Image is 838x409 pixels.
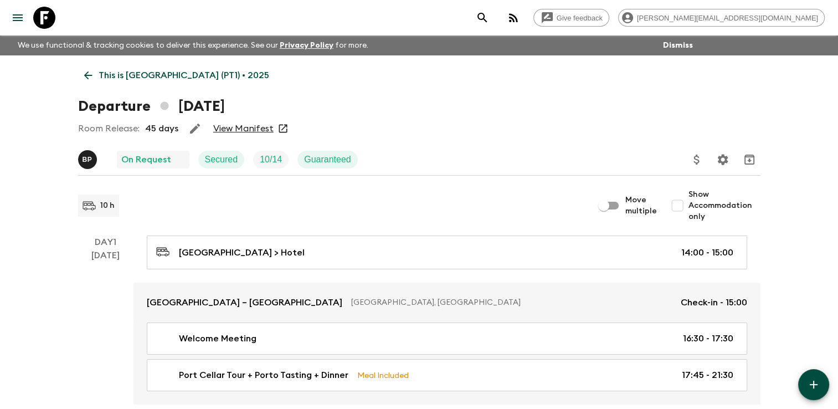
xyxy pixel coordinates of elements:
[13,35,373,55] p: We use functional & tracking cookies to deliver this experience. See our for more.
[179,332,256,345] p: Welcome Meeting
[78,122,140,135] p: Room Release:
[100,200,115,211] p: 10 h
[304,153,351,166] p: Guaranteed
[145,122,178,135] p: 45 days
[147,323,747,355] a: Welcome Meeting16:30 - 17:30
[78,150,99,169] button: BP
[712,149,734,171] button: Settings
[213,123,274,134] a: View Manifest
[78,236,133,249] p: Day 1
[280,42,333,49] a: Privacy Policy
[618,9,825,27] div: [PERSON_NAME][EMAIL_ADDRESS][DOMAIN_NAME]
[625,195,657,217] span: Move multiple
[351,297,672,308] p: [GEOGRAPHIC_DATA], [GEOGRAPHIC_DATA]
[681,246,733,259] p: 14:00 - 15:00
[147,296,342,309] p: [GEOGRAPHIC_DATA] – [GEOGRAPHIC_DATA]
[121,153,171,166] p: On Request
[683,332,733,345] p: 16:30 - 17:30
[179,246,305,259] p: [GEOGRAPHIC_DATA] > Hotel
[471,7,493,29] button: search adventures
[551,14,609,22] span: Give feedback
[147,359,747,391] a: Port Cellar Tour + Porto Tasting + DinnerMeal Included17:45 - 21:30
[686,149,708,171] button: Update Price, Early Bird Discount and Costs
[99,69,269,82] p: This is [GEOGRAPHIC_DATA] (PT1) • 2025
[78,64,275,86] a: This is [GEOGRAPHIC_DATA] (PT1) • 2025
[7,7,29,29] button: menu
[253,151,289,168] div: Trip Fill
[533,9,609,27] a: Give feedback
[631,14,824,22] span: [PERSON_NAME][EMAIL_ADDRESS][DOMAIN_NAME]
[260,153,282,166] p: 10 / 14
[179,369,348,382] p: Port Cellar Tour + Porto Tasting + Dinner
[357,369,409,381] p: Meal Included
[147,236,747,269] a: [GEOGRAPHIC_DATA] > Hotel14:00 - 15:00
[198,151,245,168] div: Secured
[660,38,696,53] button: Dismiss
[78,154,99,162] span: Beatriz Pestana
[738,149,760,171] button: Archive (Completed, Cancelled or Unsynced Departures only)
[205,153,238,166] p: Secured
[78,95,225,117] h1: Departure [DATE]
[133,283,760,323] a: [GEOGRAPHIC_DATA] – [GEOGRAPHIC_DATA][GEOGRAPHIC_DATA], [GEOGRAPHIC_DATA]Check-in - 15:00
[83,155,92,164] p: B P
[681,296,747,309] p: Check-in - 15:00
[682,369,733,382] p: 17:45 - 21:30
[91,249,120,405] div: [DATE]
[688,189,760,222] span: Show Accommodation only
